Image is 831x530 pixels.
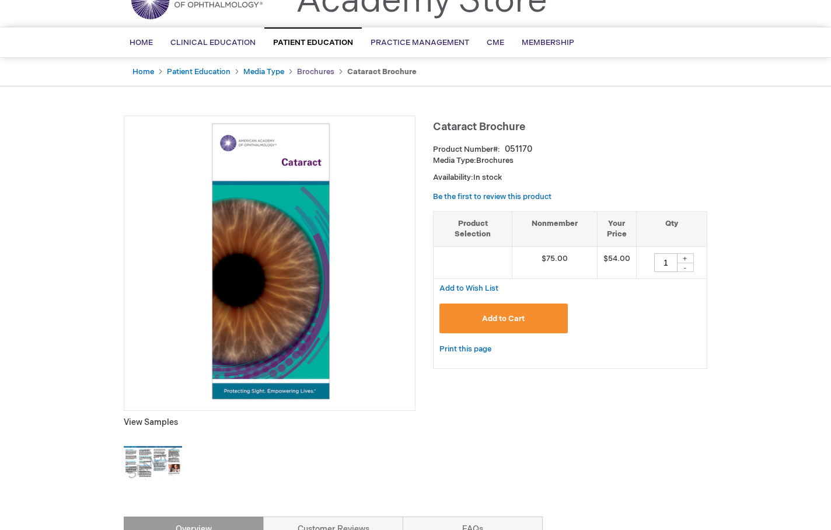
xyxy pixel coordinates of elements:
span: Practice Management [371,38,469,47]
th: Qty [636,211,707,246]
a: Patient Education [167,67,231,76]
th: Your Price [597,211,636,246]
a: Home [132,67,154,76]
strong: Product Number [433,145,500,154]
div: + [676,253,694,263]
span: Add to Cart [482,314,525,323]
th: Product Selection [434,211,512,246]
span: Add to Wish List [439,284,498,293]
div: - [676,263,694,272]
input: Qty [654,253,678,272]
img: Click to view [124,434,182,493]
strong: Cataract Brochure [347,67,417,76]
p: View Samples [124,417,415,428]
a: Media Type [243,67,284,76]
a: Brochures [297,67,334,76]
span: Membership [522,38,574,47]
strong: Media Type: [433,156,476,165]
a: Be the first to review this product [433,192,551,201]
span: Patient Education [273,38,353,47]
span: Cataract Brochure [433,121,525,133]
span: CME [487,38,504,47]
td: $54.00 [597,246,636,278]
span: Clinical Education [170,38,256,47]
span: Home [130,38,153,47]
a: Print this page [439,342,491,357]
th: Nonmember [512,211,598,246]
p: Availability: [433,172,707,183]
td: $75.00 [512,246,598,278]
div: 051170 [505,144,532,155]
a: Add to Wish List [439,283,498,293]
button: Add to Cart [439,304,568,333]
p: Brochures [433,155,707,166]
img: Cataract Brochure [130,122,409,401]
span: In stock [473,173,502,182]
